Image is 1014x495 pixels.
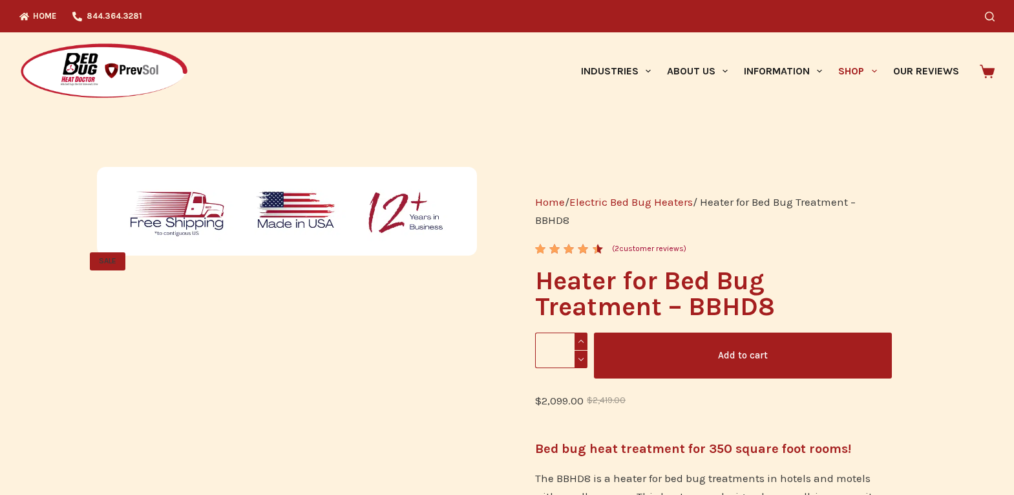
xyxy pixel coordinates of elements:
[830,32,885,110] a: Shop
[535,244,544,264] span: 2
[535,193,891,229] nav: Breadcrumb
[736,32,830,110] a: Information
[573,32,659,110] a: Industries
[659,32,735,110] a: About Us
[569,195,693,208] a: Electric Bed Bug Heaters
[885,32,967,110] a: Our Reviews
[535,333,587,368] input: Product quantity
[587,395,593,405] span: $
[535,394,542,407] span: $
[594,333,892,379] button: Add to cart
[615,244,619,253] span: 2
[535,268,891,320] h1: Heater for Bed Bug Treatment – BBHD8
[535,195,565,208] a: Home
[535,244,597,333] span: Rated out of 5 based on customer ratings
[985,12,995,21] button: Search
[535,394,584,407] bdi: 2,099.00
[587,395,626,405] bdi: 2,419.00
[573,32,967,110] nav: Primary
[612,243,686,256] a: (2customer reviews)
[535,441,851,456] strong: Bed bug heat treatment for 350 square foot rooms!
[19,43,189,100] img: Prevsol/Bed Bug Heat Doctor
[90,252,125,270] span: SALE
[535,244,604,254] div: Rated 4.50 out of 5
